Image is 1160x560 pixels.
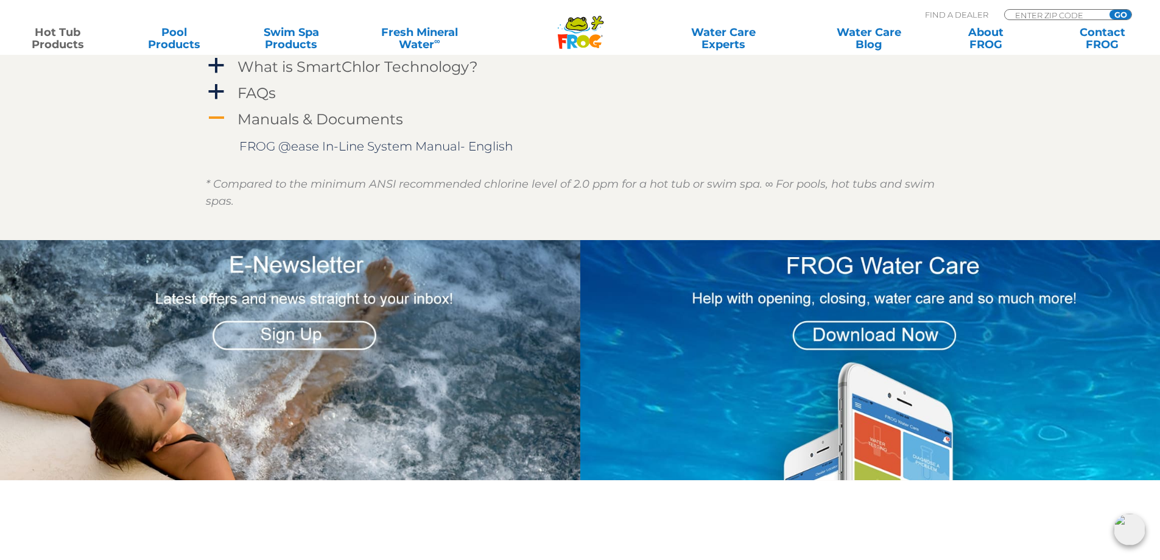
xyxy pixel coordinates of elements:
input: Zip Code Form [1014,10,1096,20]
a: Water CareExperts [650,26,797,51]
a: Swim SpaProducts [246,26,337,51]
a: AboutFROG [940,26,1031,51]
a: ContactFROG [1057,26,1148,51]
input: GO [1109,10,1131,19]
a: a FAQs [206,82,955,104]
a: Water CareBlog [823,26,914,51]
a: a What is SmartChlor Technology? [206,55,955,78]
h4: What is SmartChlor Technology? [237,58,478,75]
sup: ∞ [434,36,440,46]
a: FROG @ease In-Line System Manual- English [239,139,513,154]
span: a [207,83,225,101]
a: Hot TubProducts [12,26,103,51]
span: a [207,57,225,75]
a: PoolProducts [129,26,220,51]
h4: FAQs [237,85,276,101]
h4: Manuals & Documents [237,111,403,127]
span: A [207,109,225,127]
a: Fresh MineralWater∞ [362,26,476,51]
p: Find A Dealer [925,9,988,20]
img: openIcon [1114,514,1145,545]
em: * Compared to the minimum ANSI recommended chlorine level of 2.0 ppm for a hot tub or swim spa. ∞... [206,177,935,208]
a: A Manuals & Documents [206,108,955,130]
